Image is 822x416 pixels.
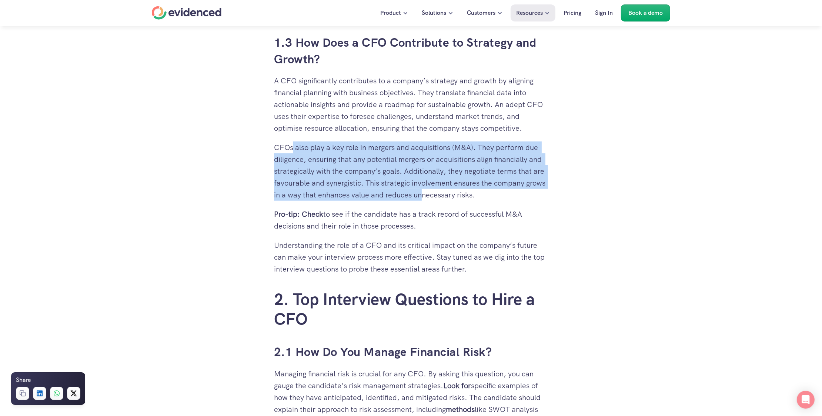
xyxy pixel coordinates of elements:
[302,209,323,219] strong: Check
[274,344,548,360] h3: 2.1 How Do You Manage Financial Risk?
[16,375,31,385] h6: Share
[516,8,543,18] p: Resources
[274,142,548,201] p: CFOs also play a key role in mergers and acquisitions (M&A). They perform due diligence, ensuring...
[797,391,815,409] div: Open Intercom Messenger
[564,8,581,18] p: Pricing
[443,381,471,390] strong: Look for
[589,4,618,21] a: Sign In
[274,290,548,329] h2: 2. Top Interview Questions to Hire a CFO
[558,4,587,21] a: Pricing
[621,4,670,21] a: Book a demo
[446,405,475,414] strong: methods
[422,8,446,18] p: Solutions
[595,8,613,18] p: Sign In
[274,208,548,232] p: to see if the candidate has a track record of successful M&A decisions and their role in those pr...
[152,6,221,20] a: Home
[628,8,663,18] p: Book a demo
[274,75,548,134] p: A CFO significantly contributes to a company’s strategy and growth by aligning financial planning...
[380,8,401,18] p: Product
[467,8,495,18] p: Customers
[274,239,548,275] p: Understanding the role of a CFO and its critical impact on the company’s future can make your int...
[274,209,300,219] strong: Pro-tip:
